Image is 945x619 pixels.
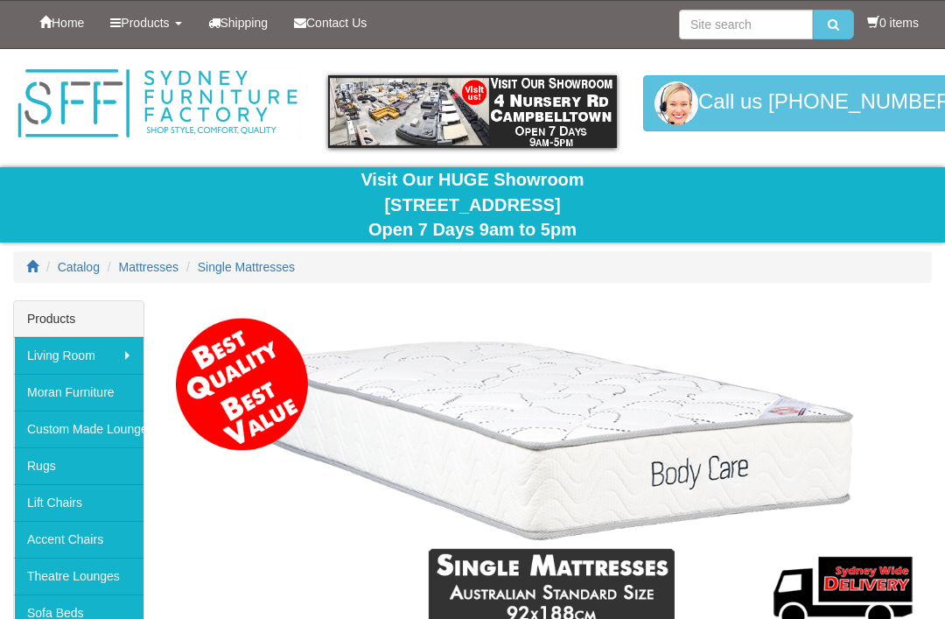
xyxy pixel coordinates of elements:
a: Accent Chairs [14,521,143,558]
a: Moran Furniture [14,374,143,411]
a: Catalog [58,260,100,274]
a: Single Mattresses [198,260,295,274]
span: Products [121,16,169,30]
input: Site search [679,10,813,39]
li: 0 items [867,14,919,32]
a: Products [97,1,194,45]
a: Rugs [14,447,143,484]
img: Sydney Furniture Factory [13,67,302,141]
div: Products [14,301,143,337]
img: showroom.gif [328,75,617,148]
a: Contact Us [281,1,380,45]
div: Visit Our HUGE Showroom [STREET_ADDRESS] Open 7 Days 9am to 5pm [13,167,932,243]
span: Home [52,16,84,30]
a: Custom Made Lounges [14,411,143,447]
a: Living Room [14,337,143,374]
a: Theatre Lounges [14,558,143,594]
span: Contact Us [306,16,367,30]
span: Shipping [220,16,269,30]
a: Mattresses [119,260,178,274]
a: Home [26,1,97,45]
a: Shipping [195,1,282,45]
a: Lift Chairs [14,484,143,521]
